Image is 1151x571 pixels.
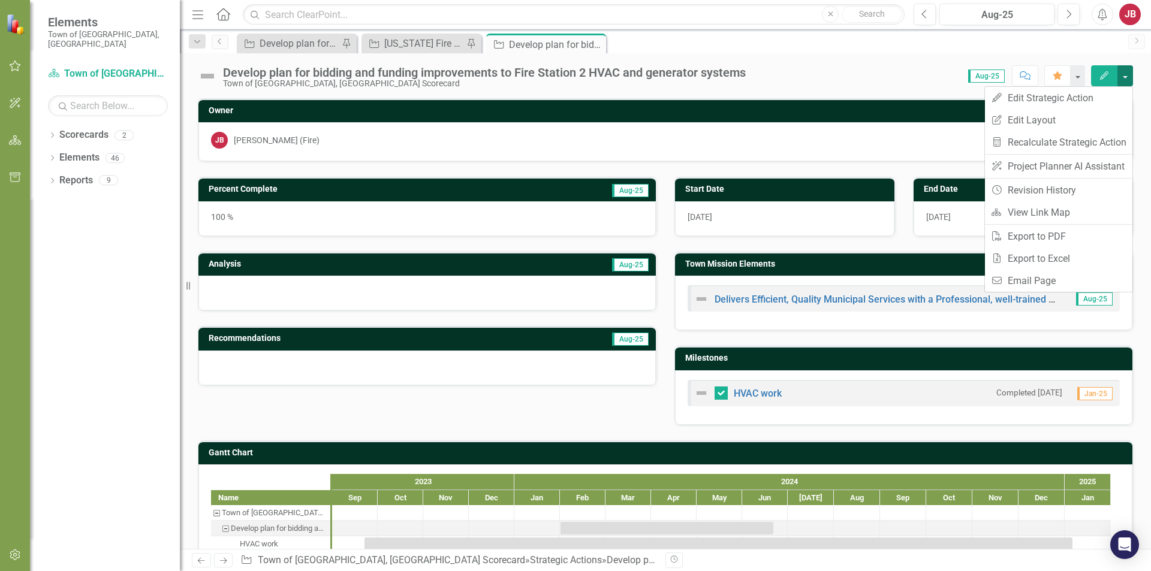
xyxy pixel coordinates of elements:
span: Search [859,9,885,19]
div: Sep [332,490,378,506]
a: Export to Excel [985,247,1132,270]
div: Dec [469,490,514,506]
a: Elements [59,151,100,165]
span: Aug-25 [968,70,1005,83]
div: Jan [1065,490,1111,506]
div: Aug-25 [944,8,1050,22]
a: Reports [59,174,93,188]
a: Recalculate Strategic Action [985,131,1132,153]
small: Completed [DATE] [996,387,1062,398]
input: Search ClearPoint... [243,4,905,25]
a: Town of [GEOGRAPHIC_DATA], [GEOGRAPHIC_DATA] Scorecard [48,67,168,81]
a: Strategic Actions [530,554,602,566]
div: Apr [651,490,697,506]
input: Search Below... [48,95,168,116]
a: Scorecards [59,128,109,142]
span: Jan-25 [1077,387,1113,400]
h3: Start Date [685,185,888,194]
div: Task: Town of Fairview, TX Scorecard Start date: 2023-09-22 End date: 2023-09-23 [211,505,330,521]
div: Feb [560,490,605,506]
div: Mar [605,490,651,506]
div: HVAC work [240,536,278,552]
img: Not Defined [198,67,217,86]
div: Nov [423,490,469,506]
h3: Owner [209,106,1126,115]
div: Dec [1019,490,1065,506]
div: Develop plan for bidding and funding improvements to Fire Station 2 HVAC and generator systems [211,521,330,536]
button: Aug-25 [939,4,1054,25]
div: 9 [99,176,118,186]
h3: Percent Complete [209,185,494,194]
div: Develop plan for bidding and funding improvements to Fire Station 2 HVAC and generator systems [607,554,1022,566]
h3: Recommendations [209,334,498,343]
img: ClearPoint Strategy [6,14,27,35]
a: Project Planner AI Assistant [985,155,1132,177]
span: Elements [48,15,168,29]
div: Develop plan for bidding and funding improvements to Fire Station 2 HVAC and generator systems [509,37,603,52]
div: 2 [115,130,134,140]
div: Sep [880,490,926,506]
div: [PERSON_NAME] (Fire) [234,134,320,146]
div: Oct [926,490,972,506]
img: Not Defined [694,292,709,306]
div: Task: Start date: 2023-09-22 End date: 2025-01-06 [211,536,330,552]
div: 2024 [514,474,1065,490]
span: Aug-25 [612,184,649,197]
div: Oct [378,490,423,506]
span: [DATE] [926,212,951,222]
div: 46 [106,153,125,163]
div: » » [240,554,656,567]
div: 100 % [198,201,656,236]
a: HVAC work [734,388,782,399]
img: Not Defined [694,386,709,400]
div: Jan [514,490,560,506]
div: Jul [788,490,834,506]
div: Develop plan for bidding and funding improvements to Fire Station 2 HVAC and generator systems [231,521,327,536]
div: Town of Fairview, TX Scorecard [211,505,330,521]
div: [US_STATE] Fire Chiefs Assoc Best Practices [384,36,463,51]
h3: Milestones [685,354,1126,362]
span: Aug-25 [612,258,649,271]
a: View Link Map [985,201,1132,223]
span: Aug-25 [1076,292,1113,306]
div: Town of [GEOGRAPHIC_DATA], [GEOGRAPHIC_DATA] Scorecard [222,505,327,521]
div: Open Intercom Messenger [1110,530,1139,559]
div: JB [211,132,228,149]
div: Name [211,490,330,505]
div: Town of [GEOGRAPHIC_DATA], [GEOGRAPHIC_DATA] Scorecard [223,79,746,88]
h3: Analysis [209,259,412,268]
a: Develop plan for fire firefighter honor wall at FS#1 [240,36,339,51]
button: Search [842,6,902,23]
h3: Town Mission Elements [685,259,1126,268]
div: Develop plan for bidding and funding improvements to Fire Station 2 HVAC and generator systems [223,66,746,79]
h3: Gantt Chart [209,448,1126,457]
a: Edit Layout [985,109,1132,131]
div: Develop plan for fire firefighter honor wall at FS#1 [260,36,339,51]
div: Nov [972,490,1019,506]
div: HVAC work [211,536,330,552]
div: 2025 [1065,474,1111,490]
span: [DATE] [688,212,712,222]
a: Town of [GEOGRAPHIC_DATA], [GEOGRAPHIC_DATA] Scorecard [258,554,525,566]
a: Revision History [985,179,1132,201]
div: May [697,490,742,506]
div: Task: Start date: 2023-09-22 End date: 2025-01-06 [364,537,1072,550]
div: Aug [834,490,880,506]
div: Task: Start date: 2024-02-01 End date: 2024-06-21 [561,522,773,534]
div: Task: Start date: 2024-02-01 End date: 2024-06-21 [211,521,330,536]
a: [US_STATE] Fire Chiefs Assoc Best Practices [364,36,463,51]
h3: End Date [924,185,1127,194]
a: Delivers Efficient, Quality Municipal Services with a Professional, well-trained Work Force [715,294,1098,305]
div: 2023 [332,474,514,490]
small: Town of [GEOGRAPHIC_DATA], [GEOGRAPHIC_DATA] [48,29,168,49]
a: Export to PDF [985,225,1132,247]
button: JB [1119,4,1141,25]
span: Aug-25 [612,333,649,346]
div: Jun [742,490,788,506]
a: Email Page [985,270,1132,292]
a: Edit Strategic Action [985,87,1132,109]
